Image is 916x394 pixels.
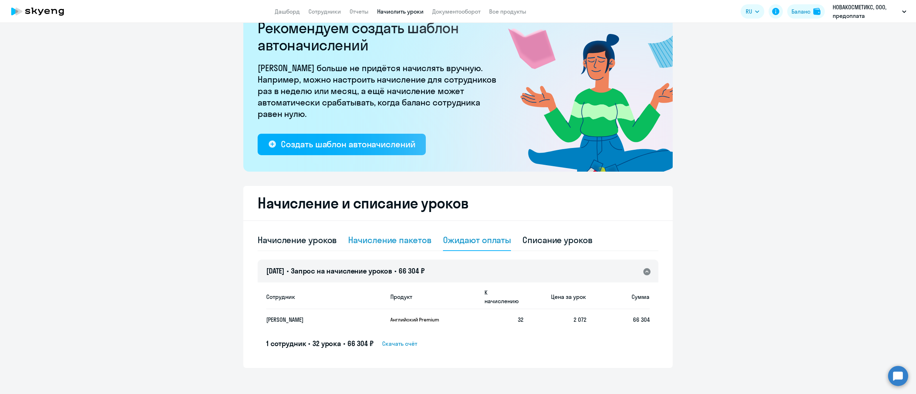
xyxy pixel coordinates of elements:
[258,194,658,212] h2: Начисление и списание уроков
[266,316,371,324] p: [PERSON_NAME]
[343,339,345,348] span: •
[787,4,825,19] button: Балансbalance
[350,8,369,15] a: Отчеты
[791,7,810,16] div: Баланс
[258,234,337,246] div: Начисление уроков
[443,234,511,246] div: Ожидают оплаты
[382,339,417,348] span: Скачать счёт
[813,8,820,15] img: balance
[281,138,415,150] div: Создать шаблон автоначислений
[258,19,501,54] h2: Рекомендуем создать шаблон автоначислений
[586,284,650,309] th: Сумма
[523,284,587,309] th: Цена за урок
[385,284,479,309] th: Продукт
[258,62,501,119] p: [PERSON_NAME] больше не придётся начислять вручную. Например, можно настроить начисление для сотр...
[746,7,752,16] span: RU
[312,339,341,348] span: 32 урока
[833,3,899,20] p: НОВАКОСМЕТИКС, ООО, предоплата
[489,8,526,15] a: Все продукты
[432,8,481,15] a: Документооборот
[287,266,289,275] span: •
[266,339,306,348] span: 1 сотрудник
[266,266,284,275] span: [DATE]
[479,284,523,309] th: К начислению
[308,8,341,15] a: Сотрудники
[829,3,910,20] button: НОВАКОСМЕТИКС, ООО, предоплата
[741,4,764,19] button: RU
[399,266,425,275] span: 66 304 ₽
[574,316,586,323] span: 2 072
[518,316,523,323] span: 32
[275,8,300,15] a: Дашборд
[348,234,431,246] div: Начисление пакетов
[291,266,392,275] span: Запрос на начисление уроков
[377,8,424,15] a: Начислить уроки
[266,284,385,309] th: Сотрудник
[390,316,444,323] p: Английский Premium
[258,134,426,155] button: Создать шаблон автоначислений
[522,234,593,246] div: Списание уроков
[633,316,650,323] span: 66 304
[394,266,396,275] span: •
[347,339,374,348] span: 66 304 ₽
[308,339,310,348] span: •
